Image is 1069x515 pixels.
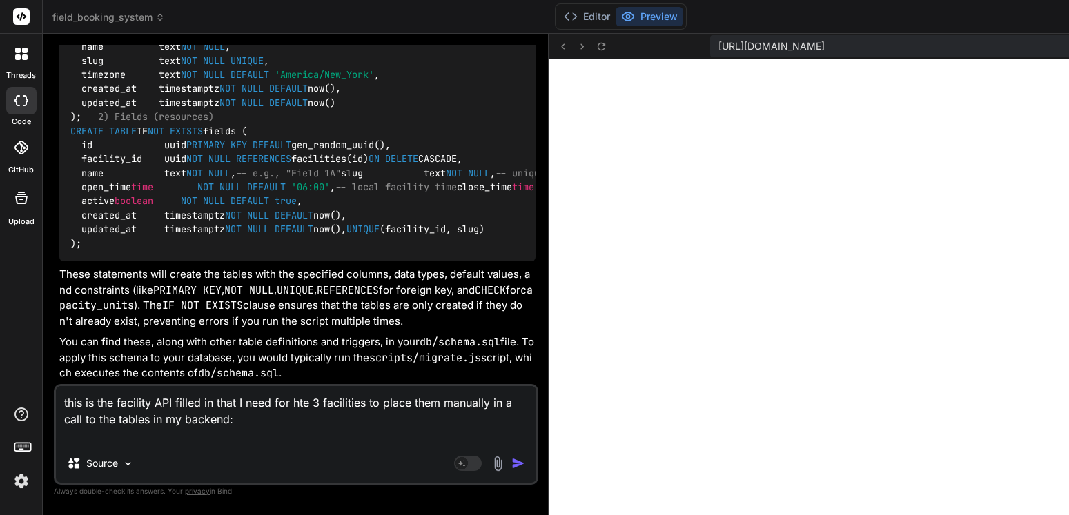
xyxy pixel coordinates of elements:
img: attachment [490,456,506,472]
span: NOT NULL [181,68,225,81]
span: DEFAULT [253,139,291,151]
span: DEFAULT [231,195,269,208]
code: scripts/migrate.js [369,351,481,365]
span: NOT NULL [219,97,264,109]
label: code [12,116,31,128]
code: CHECK [475,283,506,297]
span: DEFAULT [269,97,308,109]
p: Always double-check its answers. Your in Bind [54,485,538,498]
span: NOT [148,125,164,137]
p: Source [86,456,118,470]
span: NOT NULL [219,83,264,95]
span: UNIQUE [231,54,264,67]
span: EXISTS [170,125,203,137]
label: GitHub [8,164,34,176]
textarea: this is the facility API filled in that I need for hte 3 facilities to place them manually in a c... [56,386,536,444]
span: NOT NULL [181,54,225,67]
span: NOT NULL [225,223,269,236]
span: NOT NULL [186,153,231,165]
button: Preview [616,7,683,26]
span: DEFAULT [275,223,313,236]
code: PRIMARY KEY [153,283,222,297]
span: -- local facility time [335,181,457,193]
code: NOT NULL [224,283,274,297]
code: db/schema.sql [198,366,279,380]
img: icon [511,456,525,470]
span: -- unique within facility [496,167,634,179]
span: field_booking_system [52,10,165,24]
code: capacity_units [59,283,533,313]
span: UNIQUE [346,223,380,236]
span: 'America/New_York' [275,68,374,81]
span: privacy [185,487,210,495]
span: '06:00' [291,181,330,193]
code: REFERENCES [317,283,379,297]
span: DEFAULT [269,83,308,95]
span: -- 2) Fields (resources) [81,110,214,123]
button: Editor [558,7,616,26]
span: DELETE [385,153,418,165]
img: Pick Models [122,458,134,469]
span: NOT NULL [446,167,490,179]
span: time [512,181,534,193]
span: DEFAULT [275,209,313,221]
code: IF NOT EXISTS [162,299,243,312]
img: settings [10,469,33,493]
p: These statements will create the tables with the specified columns, data types, default values, a... [59,267,536,329]
span: CREATE TABLE [70,125,137,137]
span: NOT NULL [197,181,242,193]
span: NOT NULL [181,41,225,53]
span: ON [369,153,380,165]
span: true [275,195,297,208]
p: You can find these, along with other table definitions and triggers, in your file. To apply this ... [59,334,536,381]
label: threads [6,70,36,81]
code: UNIQUE [277,283,314,297]
span: [URL][DOMAIN_NAME] [718,39,825,53]
span: -- e.g., "Field 1A" [236,167,341,179]
span: NOT NULL [225,209,269,221]
code: db/schema.sql [420,335,500,349]
span: DEFAULT [231,68,269,81]
span: boolean [115,195,153,208]
label: Upload [8,216,35,228]
span: REFERENCES [236,153,291,165]
span: NOT NULL [181,195,225,208]
span: PRIMARY KEY [186,139,247,151]
span: time [131,181,153,193]
span: NOT NULL [186,167,231,179]
span: DEFAULT [247,181,286,193]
